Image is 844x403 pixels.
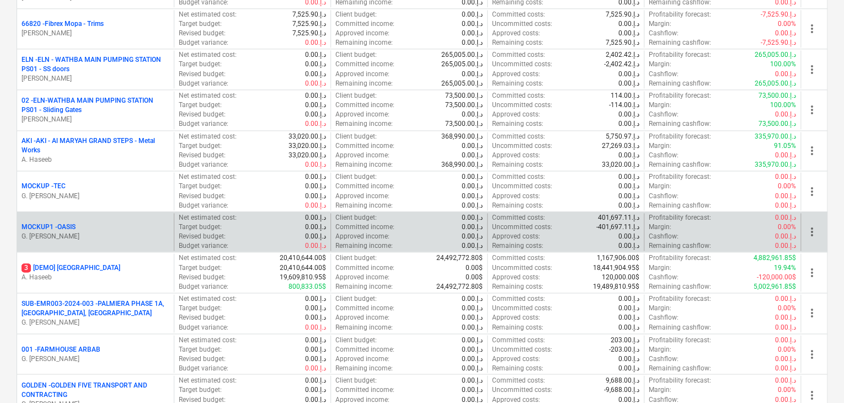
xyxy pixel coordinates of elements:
p: -401,697.11د.إ.‏ [596,222,639,232]
p: 0.00د.إ.‏ [462,38,483,47]
p: Committed income : [335,60,394,69]
p: Remaining cashflow : [649,201,711,210]
p: 0.00د.إ.‏ [462,304,483,313]
p: 73,500.00د.إ.‏ [445,100,483,110]
p: 18,441,904.95$ [593,263,639,273]
p: Budget variance : [179,38,228,47]
p: Cashflow : [649,151,679,160]
p: 0.00د.إ.‏ [462,70,483,79]
p: 0.00د.إ.‏ [775,213,796,222]
p: Approved income : [335,232,389,241]
p: Target budget : [179,304,222,313]
p: Remaining cashflow : [649,282,711,291]
p: Profitability forecast : [649,132,711,141]
p: Client budget : [335,132,377,141]
p: 0.00د.إ.‏ [618,172,639,182]
p: 368,990.00د.إ.‏ [441,160,483,169]
p: 0.00د.إ.‏ [305,192,326,201]
p: 120,000.00$ [602,273,639,282]
p: Remaining cashflow : [649,160,711,169]
p: 0.00د.إ.‏ [618,70,639,79]
p: Profitability forecast : [649,50,711,60]
p: 0.00د.إ.‏ [305,313,326,322]
p: Uncommitted costs : [492,263,552,273]
p: 0.00د.إ.‏ [305,213,326,222]
p: Revised budget : [179,29,226,38]
p: Remaining costs : [492,38,543,47]
p: Cashflow : [649,192,679,201]
p: Margin : [649,222,671,232]
p: G. [PERSON_NAME] [22,318,169,327]
p: 265,005.00د.إ.‏ [755,79,796,88]
p: 7,525.90د.إ.‏ [292,10,326,19]
p: 0.00د.إ.‏ [462,151,483,160]
p: Uncommitted costs : [492,141,552,151]
p: -2,402.42د.إ.‏ [604,60,639,69]
p: Remaining income : [335,119,393,129]
p: 24,492,772.80$ [436,253,483,263]
p: Committed costs : [492,172,545,182]
p: Client budget : [335,91,377,100]
p: GOLDEN - GOLDEN FIVE TRANSPORT AND CONTRACTING [22,380,169,399]
span: more_vert [805,63,819,76]
span: more_vert [805,22,819,35]
p: Net estimated cost : [179,335,237,344]
p: Remaining costs : [492,160,543,169]
p: Profitability forecast : [649,213,711,222]
p: 0.00د.إ.‏ [775,172,796,182]
p: Committed costs : [492,50,545,60]
p: [PERSON_NAME] [22,29,169,38]
p: 0.00د.إ.‏ [618,232,639,241]
p: Remaining cashflow : [649,241,711,251]
p: Budget variance : [179,323,228,332]
p: Cashflow : [649,110,679,119]
p: Approved income : [335,151,389,160]
p: SUB-EMR003-2024-003 - PALMIERA PHASE 1A, [GEOGRAPHIC_DATA], [GEOGRAPHIC_DATA] [22,299,169,318]
p: 0.00د.إ.‏ [775,29,796,38]
p: Approved income : [335,313,389,322]
p: 0.00د.إ.‏ [462,141,483,151]
p: 19,609,810.95$ [280,273,326,282]
div: ELN -ELN - WATHBA MAIN PUMPING STATION PS01 - SS doors[PERSON_NAME] [22,55,169,83]
p: 0.00د.إ.‏ [462,110,483,119]
p: Approved income : [335,192,389,201]
p: 0.00د.إ.‏ [305,79,326,88]
p: 0.00د.إ.‏ [462,323,483,332]
p: Client budget : [335,50,377,60]
div: SUB-EMR003-2024-003 -PALMIERA PHASE 1A, [GEOGRAPHIC_DATA], [GEOGRAPHIC_DATA]G. [PERSON_NAME] [22,299,169,327]
p: -114.00د.إ.‏ [609,100,639,110]
p: Net estimated cost : [179,10,237,19]
span: more_vert [805,225,819,238]
p: Committed income : [335,141,394,151]
p: 0.00د.إ.‏ [618,201,639,210]
p: Remaining income : [335,323,393,332]
p: 66820 - Fibrex Mopa - Trims [22,19,104,29]
p: 0.00د.إ.‏ [618,323,639,332]
p: ELN - ELN - WATHBA MAIN PUMPING STATION PS01 - SS doors [22,55,169,74]
p: Profitability forecast : [649,91,711,100]
p: 0.00د.إ.‏ [775,241,796,251]
p: 20,410,644.00$ [280,263,326,273]
p: 24,492,772.80$ [436,282,483,291]
p: 800,833.05$ [289,282,326,291]
p: Net estimated cost : [179,253,237,263]
p: 0.00د.إ.‏ [462,172,483,182]
p: 73,500.00د.إ.‏ [758,91,796,100]
p: Target budget : [179,263,222,273]
p: Remaining cashflow : [649,79,711,88]
p: Margin : [649,141,671,151]
p: 73,500.00د.إ.‏ [445,119,483,129]
p: Uncommitted costs : [492,19,552,29]
p: Uncommitted costs : [492,100,552,110]
p: 0.00د.إ.‏ [462,313,483,322]
p: Margin : [649,182,671,191]
p: 0.00د.إ.‏ [305,119,326,129]
p: 0.00د.إ.‏ [462,10,483,19]
p: Committed costs : [492,132,545,141]
div: MOCKUP -TECG. [PERSON_NAME] [22,182,169,200]
span: more_vert [805,306,819,320]
p: 0.00د.إ.‏ [618,192,639,201]
p: 0.00د.إ.‏ [305,100,326,110]
p: 0.00د.إ.‏ [618,119,639,129]
p: 0.00% [778,222,796,232]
